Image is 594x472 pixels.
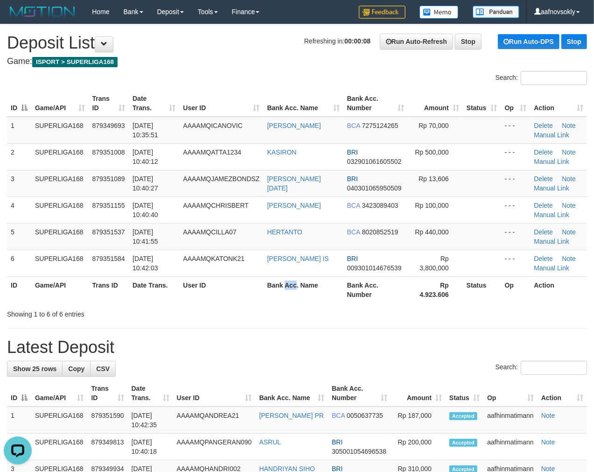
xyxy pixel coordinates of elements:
span: 879351155 [92,202,125,209]
span: Copy 0050637735 to clipboard [347,412,383,419]
a: Note [562,202,576,209]
a: Note [541,438,555,446]
th: Bank Acc. Name [264,276,343,303]
a: Stop [455,34,482,49]
th: Status: activate to sort column ascending [463,90,501,117]
img: Feedback.jpg [359,6,405,19]
th: Status: activate to sort column ascending [446,380,483,407]
span: Accepted [449,412,477,420]
td: SUPERLIGA168 [31,434,88,460]
th: Date Trans. [129,276,179,303]
th: Amount: activate to sort column ascending [391,380,446,407]
th: Bank Acc. Name: activate to sort column ascending [256,380,328,407]
th: Action: activate to sort column ascending [531,90,587,117]
a: [PERSON_NAME] [267,122,321,129]
span: Copy 7275124265 to clipboard [362,122,398,129]
td: SUPERLIGA168 [31,117,89,144]
a: Manual Link [534,238,570,245]
td: aafhinmatimann [483,434,538,460]
span: [DATE] 10:40:27 [133,175,158,192]
td: Rp 187,000 [391,407,446,434]
a: [PERSON_NAME] PR [259,412,324,419]
td: AAAAMQANDREA21 [173,407,256,434]
a: Delete [534,255,553,262]
a: Delete [534,228,553,236]
span: Rp 13,606 [419,175,449,183]
td: SUPERLIGA168 [31,143,89,170]
th: Game/API: activate to sort column ascending [31,380,88,407]
span: 879351008 [92,148,125,156]
a: Stop [561,34,587,49]
h1: Latest Deposit [7,338,587,357]
span: BRI [347,255,358,262]
td: [DATE] 10:42:35 [128,407,173,434]
a: Note [562,255,576,262]
td: AAAAMQPANGERAN090 [173,434,256,460]
a: Manual Link [534,158,570,165]
a: Manual Link [534,184,570,192]
input: Search: [521,71,587,85]
span: Copy [68,365,84,373]
span: ISPORT > SUPERLIGA168 [32,57,118,67]
img: MOTION_logo.png [7,5,78,19]
a: Show 25 rows [7,361,63,377]
span: Rp 100,000 [415,202,448,209]
span: Copy 3423089403 to clipboard [362,202,398,209]
span: BCA [347,122,360,129]
th: Amount: activate to sort column ascending [408,90,463,117]
label: Search: [496,71,587,85]
strong: 00:00:08 [344,37,370,45]
a: Copy [62,361,91,377]
td: - - - [501,143,531,170]
span: BCA [347,202,360,209]
a: Note [562,175,576,183]
th: ID: activate to sort column descending [7,90,31,117]
a: ASRUL [259,438,281,446]
span: CSV [96,365,110,373]
th: Trans ID [89,276,129,303]
td: 3 [7,170,31,197]
a: KASIRON [267,148,297,156]
span: Show 25 rows [13,365,56,373]
th: User ID: activate to sort column ascending [173,380,256,407]
td: 1 [7,407,31,434]
th: Bank Acc. Name: activate to sort column ascending [264,90,343,117]
span: Rp 70,000 [419,122,449,129]
span: AAAAMQCHRISBERT [183,202,249,209]
th: User ID [179,276,263,303]
span: 879351584 [92,255,125,262]
th: Game/API: activate to sort column ascending [31,90,89,117]
td: SUPERLIGA168 [31,170,89,197]
th: Status [463,276,501,303]
th: ID: activate to sort column descending [7,380,31,407]
div: Showing 1 to 6 of 6 entries [7,306,240,319]
a: Note [562,148,576,156]
a: Note [562,228,576,236]
span: [DATE] 10:35:51 [133,122,158,139]
a: Delete [534,175,553,183]
span: Rp 3,800,000 [420,255,449,272]
span: BRI [332,438,342,446]
span: Accepted [449,439,477,447]
th: Bank Acc. Number: activate to sort column ascending [343,90,408,117]
input: Search: [521,361,587,375]
span: AAAAMQICANOVIC [183,122,243,129]
span: 879351089 [92,175,125,183]
td: - - - [501,170,531,197]
td: SUPERLIGA168 [31,223,89,250]
button: Open LiveChat chat widget [4,4,32,32]
th: Op: activate to sort column ascending [483,380,538,407]
th: Action [531,276,587,303]
a: [PERSON_NAME] [267,202,321,209]
td: - - - [501,223,531,250]
td: - - - [501,117,531,144]
a: Manual Link [534,264,570,272]
a: Delete [534,148,553,156]
a: Manual Link [534,131,570,139]
td: 2 [7,143,31,170]
span: AAAAMQCILLA07 [183,228,236,236]
span: Copy 032901061605502 to clipboard [347,158,402,165]
span: [DATE] 10:40:12 [133,148,158,165]
th: Rp 4.923.606 [408,276,463,303]
th: Action: activate to sort column ascending [538,380,587,407]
